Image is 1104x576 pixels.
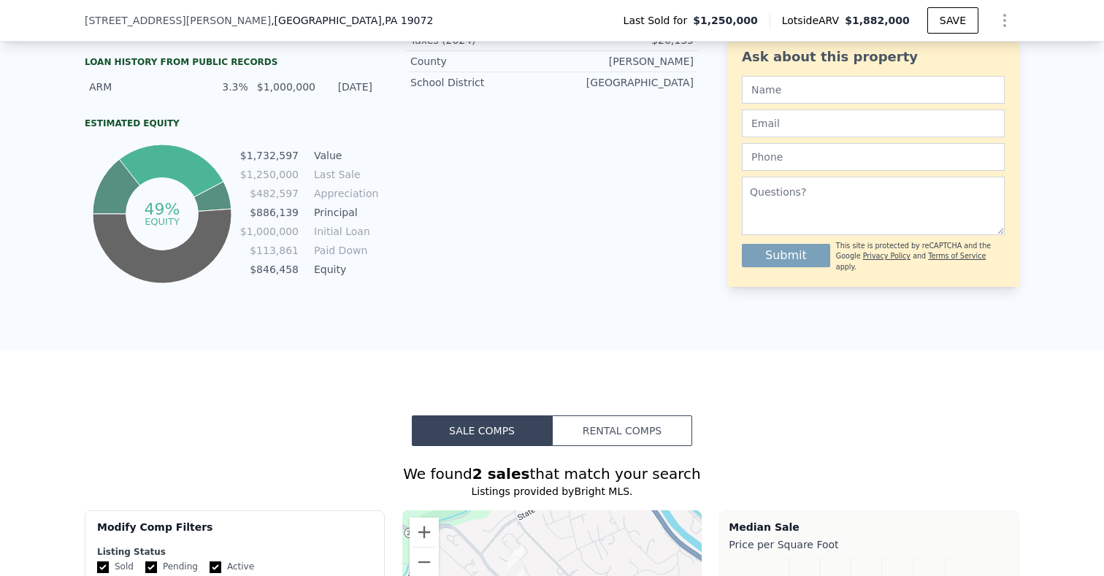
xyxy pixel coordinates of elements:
[239,185,299,201] td: $482,597
[145,561,157,573] input: Pending
[145,561,198,573] label: Pending
[311,185,377,201] td: Appreciation
[990,6,1019,35] button: Show Options
[472,465,530,483] strong: 2 sales
[322,80,372,94] div: [DATE]
[311,147,377,164] td: Value
[198,80,248,94] div: 3.3%
[85,56,377,68] div: Loan history from public records
[742,76,1005,104] input: Name
[552,75,694,90] div: [GEOGRAPHIC_DATA]
[845,15,910,26] span: $1,882,000
[382,15,434,26] span: , PA 19072
[863,252,911,260] a: Privacy Policy
[693,13,758,28] span: $1,250,000
[85,464,1019,484] div: We found that match your search
[271,13,433,28] span: , [GEOGRAPHIC_DATA]
[624,13,694,28] span: Last Sold for
[89,80,189,94] div: ARM
[239,223,299,239] td: $1,000,000
[145,215,180,226] tspan: equity
[729,520,1010,534] div: Median Sale
[410,54,552,69] div: County
[412,415,552,446] button: Sale Comps
[85,118,377,129] div: Estimated Equity
[97,546,372,558] div: Listing Status
[836,241,1005,272] div: This site is protected by reCAPTCHA and the Google and apply.
[742,244,830,267] button: Submit
[85,13,271,28] span: [STREET_ADDRESS][PERSON_NAME]
[410,75,552,90] div: School District
[552,415,692,446] button: Rental Comps
[311,242,377,258] td: Paid Down
[410,518,439,547] button: Zoom in
[552,54,694,69] div: [PERSON_NAME]
[239,204,299,220] td: $886,139
[311,261,377,277] td: Equity
[239,261,299,277] td: $846,458
[97,561,134,573] label: Sold
[97,520,372,546] div: Modify Comp Filters
[239,242,299,258] td: $113,861
[742,110,1005,137] input: Email
[210,561,221,573] input: Active
[311,223,377,239] td: Initial Loan
[97,561,109,573] input: Sold
[239,147,299,164] td: $1,732,597
[311,204,377,220] td: Principal
[85,484,1019,499] div: Listings provided by Bright MLS .
[742,143,1005,171] input: Phone
[782,13,845,28] span: Lotside ARV
[239,166,299,183] td: $1,250,000
[257,80,314,94] div: $1,000,000
[742,47,1005,67] div: Ask about this property
[210,561,254,573] label: Active
[144,200,180,218] tspan: 49%
[729,534,1010,555] div: Price per Square Foot
[927,7,978,34] button: SAVE
[507,546,524,571] div: 298 Tower Ln
[311,166,377,183] td: Last Sale
[928,252,986,260] a: Terms of Service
